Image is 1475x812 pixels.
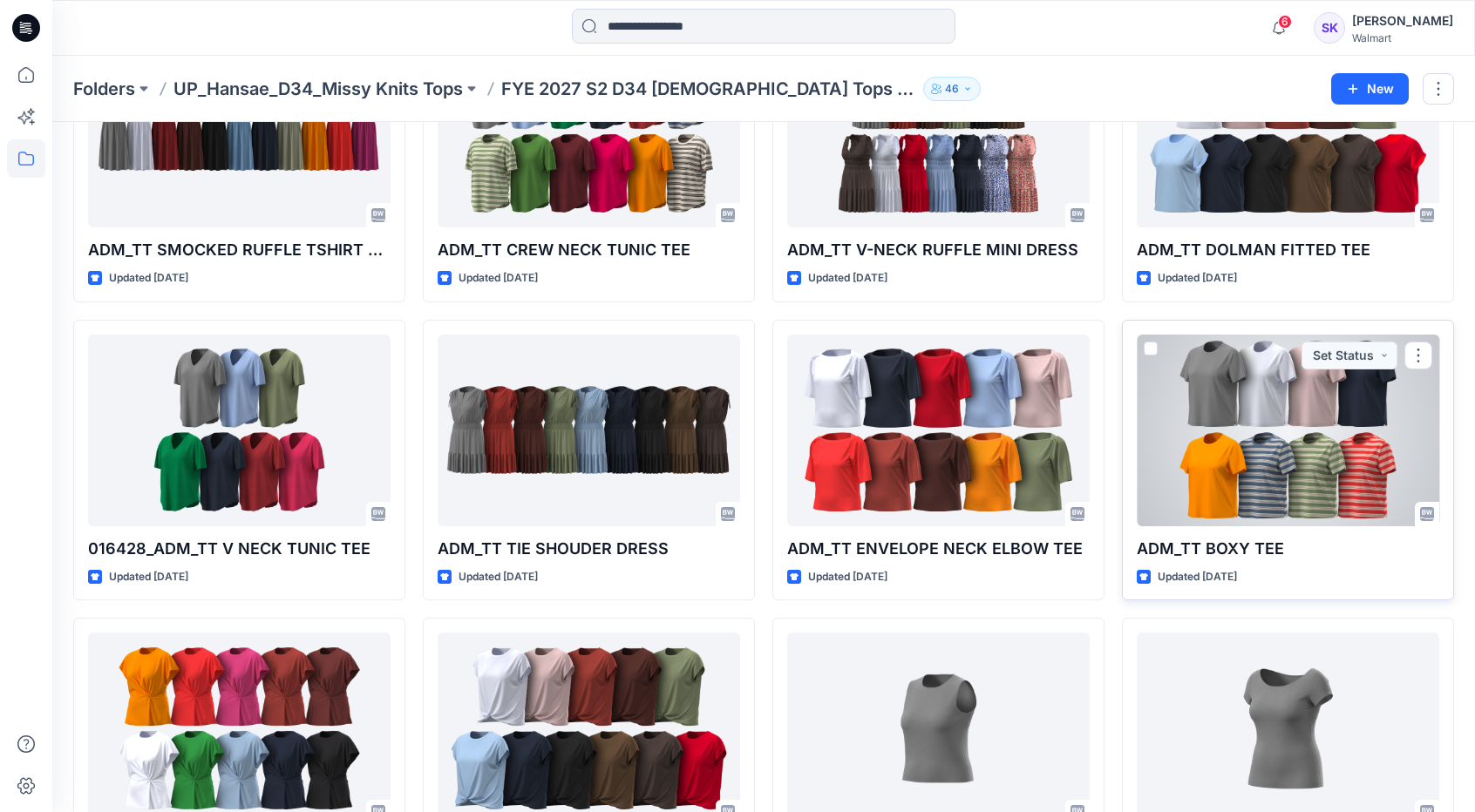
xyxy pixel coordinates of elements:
a: 016428_ADM_TT V NECK TUNIC TEE [88,335,391,526]
p: Updated [DATE] [808,269,887,288]
a: ADM_TT ENVELOPE NECK ELBOW TEE [787,335,1090,526]
a: UP_Hansae_D34_Missy Knits Tops [173,77,463,101]
p: Updated [DATE] [1158,269,1237,288]
button: 46 [923,77,981,101]
button: New [1331,73,1409,105]
a: ADM_TT DOLMAN FITTED TEE [1137,36,1439,227]
div: Walmart [1352,31,1453,44]
a: ADM_TT BOXY TEE [1137,335,1439,526]
p: ADM_TT BOXY TEE [1137,537,1439,561]
p: Updated [DATE] [109,269,188,288]
p: Updated [DATE] [1158,568,1237,586]
a: ADM_TT V-NECK RUFFLE MINI DRESS [787,36,1090,227]
p: ADM_TT ENVELOPE NECK ELBOW TEE [787,537,1090,561]
a: ADM_TT SMOCKED RUFFLE TSHIRT DRESS [88,36,391,227]
p: Updated [DATE] [459,269,538,288]
p: ADM_TT DOLMAN FITTED TEE [1137,238,1439,262]
p: 016428_ADM_TT V NECK TUNIC TEE [88,537,391,561]
a: Folders [73,77,135,101]
p: ADM_TT TIE SHOUDER DRESS [438,537,740,561]
p: 46 [945,79,959,98]
div: SK [1314,12,1345,44]
a: ADM_TT TIE SHOUDER DRESS [438,335,740,526]
div: [PERSON_NAME] [1352,10,1453,31]
p: Updated [DATE] [459,568,538,586]
a: ADM_TT CREW NECK TUNIC TEE [438,36,740,227]
p: Updated [DATE] [109,568,188,586]
span: 6 [1278,15,1292,29]
p: FYE 2027 S2 D34 [DEMOGRAPHIC_DATA] Tops - Hansae [501,77,916,101]
p: Updated [DATE] [808,568,887,586]
p: ADM_TT CREW NECK TUNIC TEE [438,238,740,262]
p: ADM_TT SMOCKED RUFFLE TSHIRT DRESS [88,238,391,262]
p: ADM_TT V-NECK RUFFLE MINI DRESS [787,238,1090,262]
